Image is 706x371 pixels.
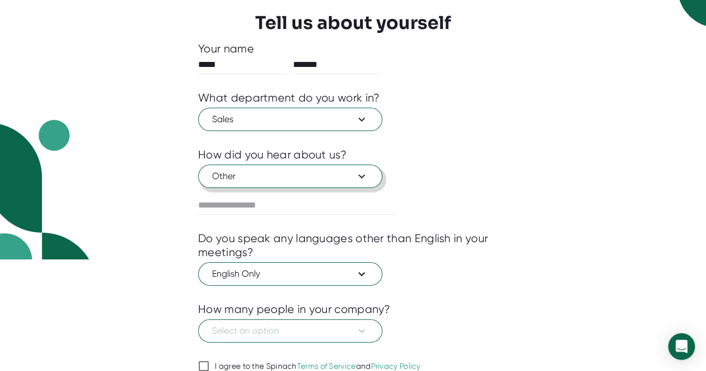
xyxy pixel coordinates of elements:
[198,319,382,343] button: Select an option
[198,232,508,259] div: Do you speak any languages other than English in your meetings?
[255,12,451,33] h3: Tell us about yourself
[212,324,368,338] span: Select an option
[212,113,368,126] span: Sales
[198,262,382,286] button: English Only
[668,333,695,360] div: Open Intercom Messenger
[212,170,368,183] span: Other
[198,108,382,131] button: Sales
[371,362,420,370] a: Privacy Policy
[198,91,380,105] div: What department do you work in?
[212,267,368,281] span: English Only
[297,362,356,370] a: Terms of Service
[198,42,508,56] div: Your name
[198,165,382,188] button: Other
[198,148,347,162] div: How did you hear about us?
[198,302,391,316] div: How many people in your company?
